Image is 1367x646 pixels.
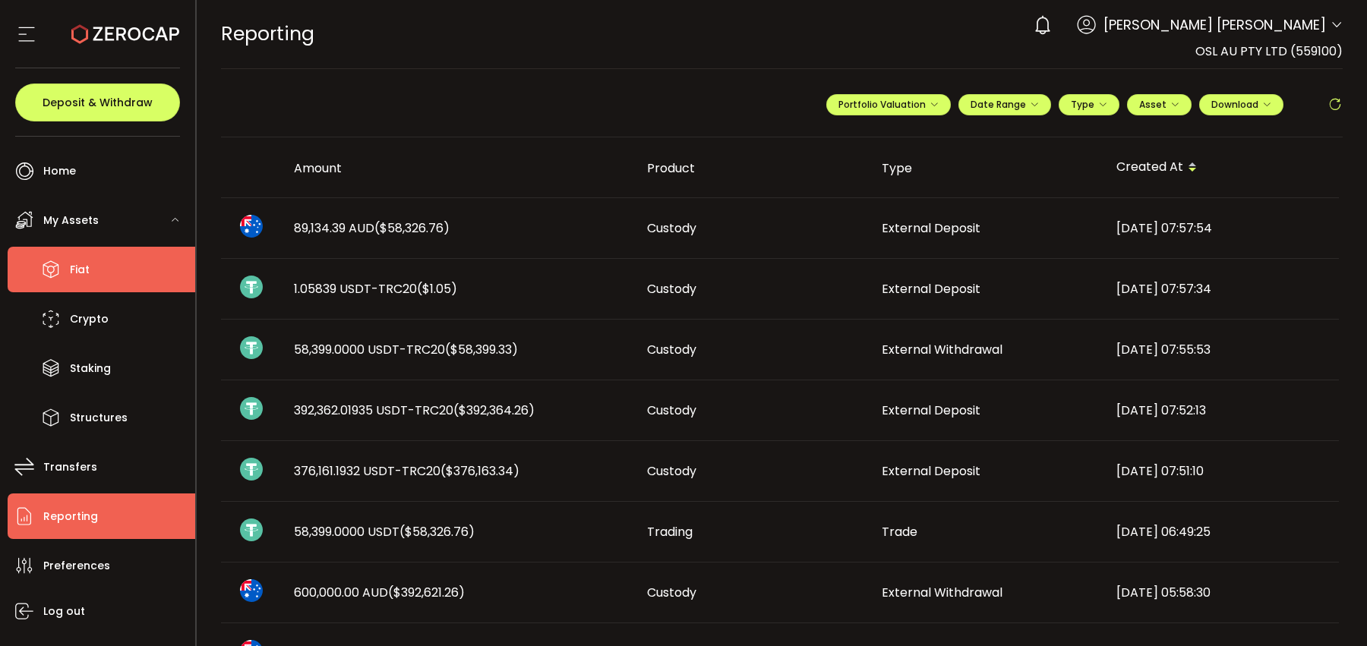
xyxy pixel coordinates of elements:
[647,462,696,480] span: Custody
[647,219,696,237] span: Custody
[240,397,263,420] img: usdt_portfolio.svg
[43,456,97,478] span: Transfers
[294,219,450,237] span: 89,134.39 AUD
[374,219,450,237] span: ($58,326.76)
[1104,523,1339,540] div: [DATE] 06:49:25
[221,20,314,47] span: Reporting
[882,402,980,419] span: External Deposit
[1104,584,1339,601] div: [DATE] 05:58:30
[43,506,98,528] span: Reporting
[240,215,263,238] img: aud_portfolio.svg
[647,402,696,419] span: Custody
[1139,98,1167,111] span: Asset
[43,600,85,622] span: Log out
[1104,402,1339,419] div: [DATE] 07:52:13
[240,579,263,602] img: aud_portfolio.svg
[294,462,519,480] span: 376,161.1932 USDT-TRC20
[240,518,263,541] img: usdt_portfolio.svg
[971,98,1039,111] span: Date Range
[838,98,939,111] span: Portfolio Valuation
[882,219,980,237] span: External Deposit
[70,308,109,330] span: Crypto
[1104,462,1339,480] div: [DATE] 07:51:10
[647,280,696,298] span: Custody
[43,210,99,232] span: My Assets
[1187,482,1367,646] iframe: Chat Widget
[440,462,519,480] span: ($376,163.34)
[1199,94,1283,115] button: Download
[282,159,635,177] div: Amount
[43,97,153,108] span: Deposit & Withdraw
[826,94,951,115] button: Portfolio Valuation
[882,341,1002,358] span: External Withdrawal
[1104,155,1339,181] div: Created At
[294,584,465,601] span: 600,000.00 AUD
[635,159,870,177] div: Product
[647,584,696,601] span: Custody
[294,402,535,419] span: 392,362.01935 USDT-TRC20
[882,462,980,480] span: External Deposit
[870,159,1104,177] div: Type
[1211,98,1271,111] span: Download
[1071,98,1107,111] span: Type
[958,94,1051,115] button: Date Range
[1104,219,1339,237] div: [DATE] 07:57:54
[43,160,76,182] span: Home
[240,336,263,359] img: usdt_portfolio.svg
[445,341,518,358] span: ($58,399.33)
[453,402,535,419] span: ($392,364.26)
[1127,94,1192,115] button: Asset
[70,259,90,281] span: Fiat
[1103,14,1326,35] span: [PERSON_NAME] [PERSON_NAME]
[70,407,128,429] span: Structures
[15,84,180,121] button: Deposit & Withdraw
[1195,43,1343,60] span: OSL AU PTY LTD (559100)
[647,341,696,358] span: Custody
[43,555,110,577] span: Preferences
[388,584,465,601] span: ($392,621.26)
[240,458,263,481] img: usdt_portfolio.svg
[294,280,457,298] span: 1.05839 USDT-TRC20
[882,584,1002,601] span: External Withdrawal
[1059,94,1119,115] button: Type
[882,523,917,540] span: Trade
[1104,280,1339,298] div: [DATE] 07:57:34
[294,523,475,540] span: 58,399.0000 USDT
[399,523,475,540] span: ($58,326.76)
[1104,341,1339,358] div: [DATE] 07:55:53
[240,276,263,298] img: usdt_portfolio.svg
[882,280,980,298] span: External Deposit
[294,341,518,358] span: 58,399.0000 USDT-TRC20
[70,358,111,380] span: Staking
[647,523,693,540] span: Trading
[417,280,457,298] span: ($1.05)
